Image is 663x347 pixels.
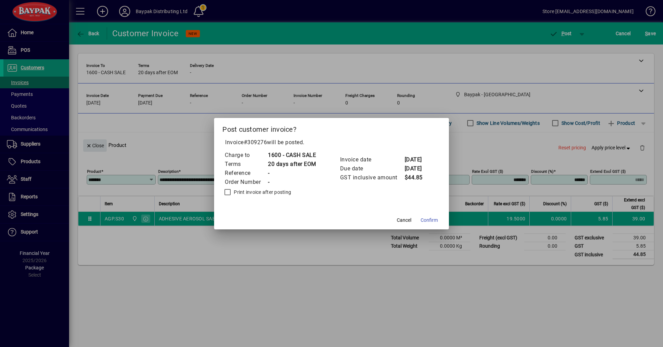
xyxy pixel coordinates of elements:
[268,178,316,187] td: -
[340,173,404,182] td: GST inclusive amount
[397,217,411,224] span: Cancel
[418,214,441,227] button: Confirm
[268,169,316,178] td: -
[340,164,404,173] td: Due date
[404,155,432,164] td: [DATE]
[224,151,268,160] td: Charge to
[222,138,441,147] p: Invoice will be posted .
[393,214,415,227] button: Cancel
[244,139,267,146] span: #309276
[214,118,449,138] h2: Post customer invoice?
[340,155,404,164] td: Invoice date
[224,160,268,169] td: Terms
[232,189,291,196] label: Print invoice after posting
[404,164,432,173] td: [DATE]
[421,217,438,224] span: Confirm
[268,160,316,169] td: 20 days after EOM
[268,151,316,160] td: 1600 - CASH SALE
[224,169,268,178] td: Reference
[404,173,432,182] td: $44.85
[224,178,268,187] td: Order Number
